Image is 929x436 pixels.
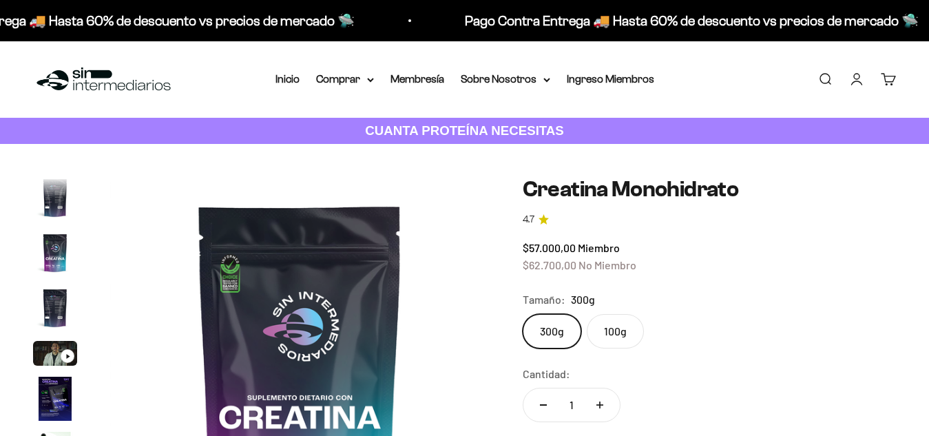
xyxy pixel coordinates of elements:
[523,177,896,201] h1: Creatina Monohidrato
[33,176,77,224] button: Ir al artículo 2
[316,70,374,88] summary: Comprar
[33,231,77,279] button: Ir al artículo 3
[390,73,444,85] a: Membresía
[523,212,896,227] a: 4.74.7 de 5.0 estrellas
[571,291,595,309] span: 300g
[33,176,77,220] img: Creatina Monohidrato
[33,231,77,275] img: Creatina Monohidrato
[523,291,565,309] legend: Tamaño:
[578,241,620,254] span: Miembro
[461,70,550,88] summary: Sobre Nosotros
[523,388,563,422] button: Reducir cantidad
[580,388,620,422] button: Aumentar cantidad
[33,377,77,421] img: Creatina Monohidrato
[523,258,576,271] span: $62.700,00
[567,73,654,85] a: Ingreso Miembros
[33,341,77,370] button: Ir al artículo 5
[33,286,77,334] button: Ir al artículo 4
[456,10,910,32] p: Pago Contra Entrega 🚚 Hasta 60% de descuento vs precios de mercado 🛸
[523,241,576,254] span: $57.000,00
[523,212,534,227] span: 4.7
[365,123,564,138] strong: CUANTA PROTEÍNA NECESITAS
[523,365,570,383] label: Cantidad:
[33,377,77,425] button: Ir al artículo 6
[275,73,300,85] a: Inicio
[578,258,636,271] span: No Miembro
[33,286,77,330] img: Creatina Monohidrato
